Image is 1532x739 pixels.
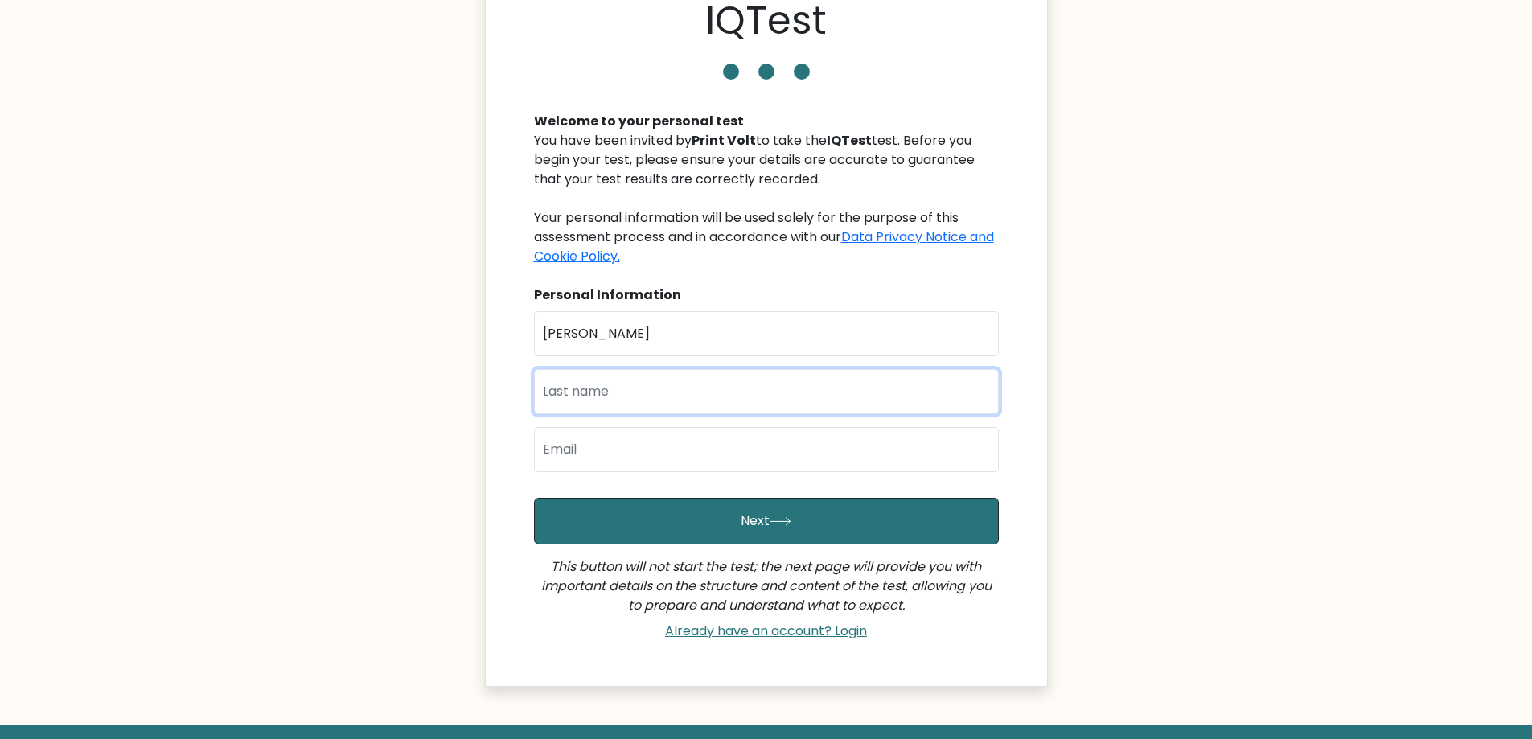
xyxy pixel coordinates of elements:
[534,369,999,414] input: Last name
[534,498,999,544] button: Next
[534,311,999,356] input: First name
[541,557,992,614] i: This button will not start the test; the next page will provide you with important details on the...
[692,131,756,150] b: Print Volt
[534,228,994,265] a: Data Privacy Notice and Cookie Policy.
[534,427,999,472] input: Email
[827,131,872,150] b: IQTest
[659,622,873,640] a: Already have an account? Login
[534,285,999,305] div: Personal Information
[534,112,999,131] div: Welcome to your personal test
[534,131,999,266] div: You have been invited by to take the test. Before you begin your test, please ensure your details...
